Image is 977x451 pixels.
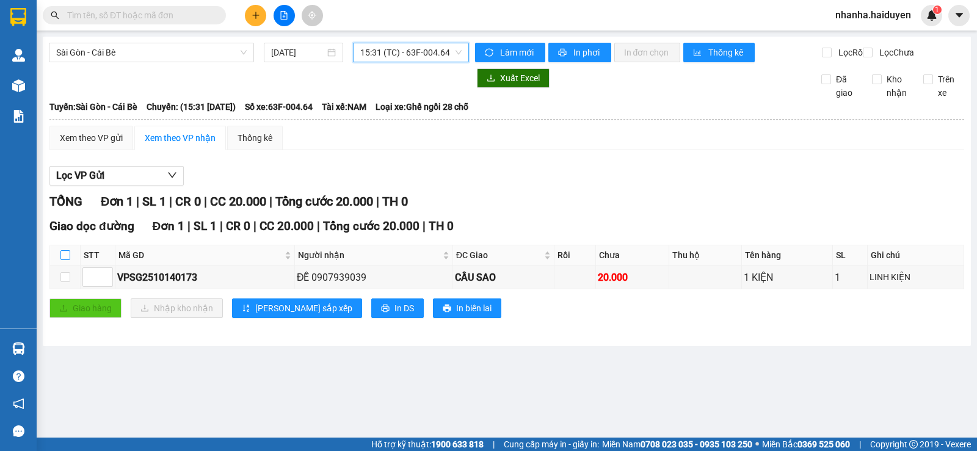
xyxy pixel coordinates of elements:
span: Người nhận [298,248,440,262]
div: Thống kê [238,131,272,145]
th: Tên hàng [742,245,833,265]
span: aim [308,11,316,20]
input: 14/10/2025 [271,46,325,59]
span: Xuất Excel [500,71,540,85]
span: CR 0 [226,219,250,233]
span: CC 20.000 [210,194,266,209]
span: ⚪️ [755,442,759,447]
span: | [859,438,861,451]
span: Tài xế: NAM [322,100,366,114]
span: [PERSON_NAME] sắp xếp [255,301,352,315]
strong: 0708 023 035 - 0935 103 250 [641,439,752,449]
span: | [204,194,207,209]
span: Tổng cước 20.000 [323,219,419,233]
span: printer [381,304,390,314]
span: In biên lai [456,301,492,315]
span: Chuyến: (15:31 [DATE]) [147,100,236,114]
span: Lọc Chưa [874,46,916,59]
span: | [253,219,256,233]
span: Trên xe [933,73,965,99]
button: downloadNhập kho nhận [131,298,223,318]
span: question-circle [13,370,24,382]
span: ĐC Giao [456,248,542,262]
div: 1 [835,270,866,285]
button: Lọc VP Gửi [49,166,184,186]
div: Xem theo VP nhận [145,131,216,145]
b: Tuyến: Sài Gòn - Cái Bè [49,102,137,112]
span: Số xe: 63F-004.64 [245,100,313,114]
span: copyright [909,440,918,449]
button: plus [245,5,266,26]
button: syncLàm mới [475,43,545,62]
span: TH 0 [382,194,408,209]
th: Chưa [596,245,669,265]
img: warehouse-icon [12,79,25,92]
span: Loại xe: Ghế ngồi 28 chỗ [376,100,468,114]
span: | [136,194,139,209]
span: SL 1 [142,194,166,209]
th: Ghi chú [868,245,964,265]
span: 15:31 (TC) - 63F-004.64 [360,43,461,62]
img: warehouse-icon [12,342,25,355]
button: bar-chartThống kê [683,43,755,62]
span: Miền Bắc [762,438,850,451]
span: | [423,219,426,233]
span: | [169,194,172,209]
button: printerIn phơi [548,43,611,62]
span: 1 [935,5,939,14]
span: bar-chart [693,48,703,58]
span: CC 20.000 [260,219,314,233]
div: 20.000 [598,270,666,285]
span: caret-down [954,10,965,21]
td: VPSG2510140173 [115,265,295,289]
span: nhanha.haiduyen [826,7,921,23]
span: Sài Gòn - Cái Bè [56,43,247,62]
button: aim [302,5,323,26]
strong: 1900 633 818 [431,439,484,449]
span: Đơn 1 [101,194,133,209]
th: SL [833,245,868,265]
span: Tổng cước 20.000 [275,194,373,209]
span: CR 0 [175,194,201,209]
span: TỔNG [49,194,82,209]
span: Kho nhận [882,73,913,99]
span: Giao dọc đường [49,219,134,233]
span: download [487,74,495,84]
img: warehouse-icon [12,49,25,62]
span: | [493,438,495,451]
span: Hỗ trợ kỹ thuật: [371,438,484,451]
th: Rồi [554,245,596,265]
span: printer [443,304,451,314]
span: sort-ascending [242,304,250,314]
div: VPSG2510140173 [117,270,292,285]
button: downloadXuất Excel [477,68,550,88]
span: Thống kê [708,46,745,59]
span: | [376,194,379,209]
span: | [317,219,320,233]
button: printerIn DS [371,298,424,318]
button: In đơn chọn [614,43,681,62]
th: STT [81,245,115,265]
span: | [269,194,272,209]
div: Xem theo VP gửi [60,131,123,145]
th: Thu hộ [669,245,742,265]
span: Lọc Rồi [834,46,866,59]
button: file-add [274,5,295,26]
span: Lọc VP Gửi [56,168,104,183]
img: solution-icon [12,110,25,123]
span: plus [252,11,260,20]
span: down [167,170,177,180]
div: ĐỀ 0907939039 [297,270,451,285]
span: | [220,219,223,233]
img: icon-new-feature [926,10,937,21]
span: Làm mới [500,46,536,59]
span: SL 1 [194,219,217,233]
span: search [51,11,59,20]
div: LINH KIỆN [870,270,962,284]
span: Mã GD [118,248,282,262]
sup: 1 [933,5,942,14]
button: sort-ascending[PERSON_NAME] sắp xếp [232,298,362,318]
span: file-add [280,11,288,20]
span: Miền Nam [602,438,752,451]
button: uploadGiao hàng [49,298,122,318]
